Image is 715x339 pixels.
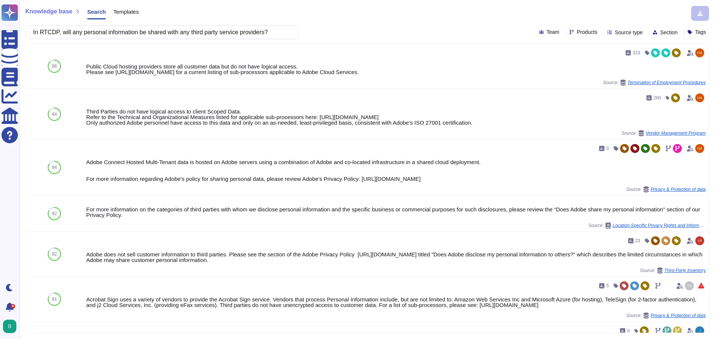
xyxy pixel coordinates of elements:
span: Source: [626,186,706,192]
button: user [1,318,22,335]
div: 9+ [11,304,15,308]
span: Third Party Inventory [664,268,706,273]
span: 84 [52,112,57,116]
div: For more information on the categories of third parties with whom we disclose personal informatio... [86,207,706,218]
span: Privacy & Protection of data [651,313,706,318]
img: user [695,326,704,335]
span: 81 [52,297,57,301]
div: Public Cloud hosting providers store all customer data but do not have logical access. Please see... [86,64,706,75]
span: 23 [635,239,640,243]
span: Termination of Employment Procedures [627,80,706,85]
img: user [3,320,16,333]
span: Vendor Management Program [646,131,706,135]
span: Products [577,29,597,35]
div: Adobe does not sell customer information to third parties. Please see the section of the Adobe Pr... [86,252,706,263]
img: user [695,236,704,245]
span: Team [547,29,559,35]
span: 5 [606,284,609,288]
span: Source: [626,313,706,319]
span: 0 [606,146,609,151]
span: 82 [52,211,57,216]
div: Third Parties do not have logical access to client Scoped Data. Refer to the Technical and Organi... [86,109,706,125]
span: Source: [588,223,706,228]
span: Privacy & Protection of data [651,187,706,192]
span: Source: [603,80,706,86]
span: Source: [640,268,706,274]
span: Location-Specific Privacy Rights and Information Notice | Adobe Privacy.pdf [613,223,706,228]
span: Templates [113,9,139,15]
span: Source: [622,130,706,136]
span: 260 [654,96,661,100]
span: Source type [615,30,643,35]
span: 84 [52,165,57,170]
div: Acrobat Sign uses a variety of vendors to provide the Acrobat Sign service. Vendors that process ... [86,297,706,308]
span: 86 [52,64,57,68]
span: 82 [52,252,57,256]
span: Section [660,30,678,35]
img: user [685,281,694,290]
span: Tags [695,29,706,35]
div: Adobe Connect Hosted Multi-Tenant data is hosted on Adobe servers using a combination of Adobe an... [86,159,706,182]
span: 323 [633,51,640,55]
span: 0 [627,329,630,333]
input: Search a question or template... [29,26,291,39]
img: user [695,144,704,153]
span: Knowledge base [25,9,72,15]
img: user [695,48,704,57]
span: Search [87,9,106,15]
img: user [695,93,704,102]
